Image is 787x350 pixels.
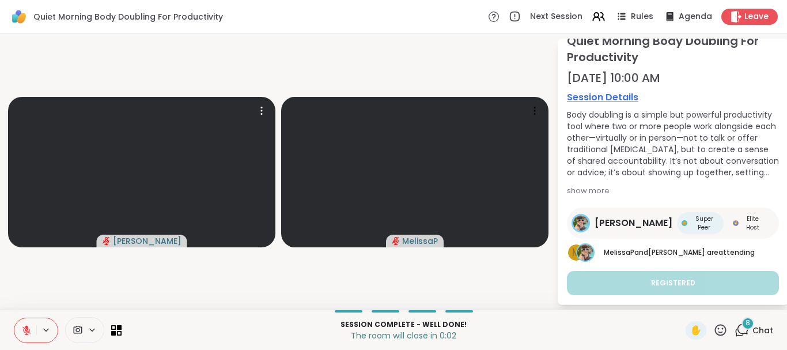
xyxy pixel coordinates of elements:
span: MelissaP [402,235,438,247]
img: ShareWell Logomark [9,7,29,27]
img: Super Peer [682,220,687,226]
img: Adrienne_QueenOfTheDawn [573,216,588,231]
span: Quiet Morning Body Doubling For Productivity [567,33,779,65]
span: 8 [746,318,750,328]
span: audio-muted [103,237,111,245]
span: Rules [631,11,653,22]
span: MelissaP and [604,247,648,257]
span: audio-muted [392,237,400,245]
div: Body doubling is a simple but powerful productivity tool where two or more people work alongside ... [567,109,779,178]
img: Elite Host [733,220,739,226]
span: M [572,246,580,261]
span: [PERSON_NAME] [648,247,705,257]
span: Registered [651,278,695,288]
button: Registered [567,271,779,295]
span: [PERSON_NAME] [595,216,672,230]
img: Adrienne_QueenOfTheDawn [577,244,593,261]
span: Elite Host [741,214,765,232]
p: The room will close in 0:02 [128,330,679,341]
span: Leave [744,11,769,22]
span: Quiet Morning Body Doubling For Productivity [33,11,223,22]
div: [DATE] 10:00 AM [567,70,779,86]
p: Session Complete - well done! [128,319,679,330]
div: show more [567,185,779,197]
span: Next Session [530,11,582,22]
a: Adrienne_QueenOfTheDawn[PERSON_NAME]Super PeerSuper PeerElite HostElite Host [567,208,779,239]
span: ✋ [690,323,702,337]
span: Agenda [679,11,712,22]
p: are attending [604,247,779,258]
span: Chat [752,325,773,336]
a: Session Details [567,91,779,104]
span: Super Peer [690,214,719,232]
span: [PERSON_NAME] [113,235,181,247]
